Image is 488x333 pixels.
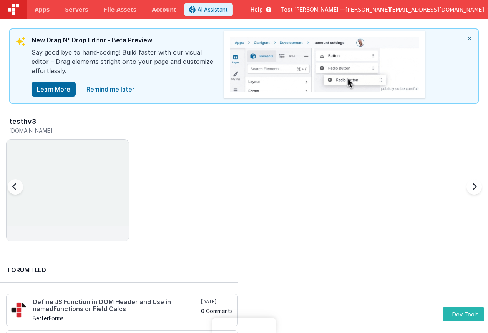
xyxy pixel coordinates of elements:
a: close [82,82,139,97]
h4: Define JS Function in DOM Header and Use in namedFunctions or Field Calcs [33,299,199,312]
h5: [DATE] [201,299,233,305]
span: Test [PERSON_NAME] — [281,6,345,13]
div: Say good bye to hand-coding! Build faster with our visual editor – Drag elements stright onto you... [32,48,216,82]
a: Define JS Function in DOM Header and Use in namedFunctions or Field Calcs BetterForms [DATE] 0 Co... [6,294,238,326]
button: Dev Tools [443,307,484,321]
h5: 0 Comments [201,308,233,314]
span: AI Assistant [198,6,228,13]
button: Learn More [32,82,76,97]
img: 295_2.png [11,302,27,318]
h5: [DOMAIN_NAME] [9,128,129,133]
span: [PERSON_NAME][EMAIL_ADDRESS][DOMAIN_NAME] [345,6,484,13]
span: Help [251,6,263,13]
span: File Assets [104,6,137,13]
h3: testhv3 [9,118,36,125]
button: AI Assistant [184,3,233,16]
span: Apps [35,6,50,13]
div: New Drag N' Drop Editor - Beta Preview [32,35,216,48]
h5: BetterForms [33,315,199,321]
i: close [461,29,478,48]
span: Servers [65,6,88,13]
h2: Forum Feed [8,265,230,275]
